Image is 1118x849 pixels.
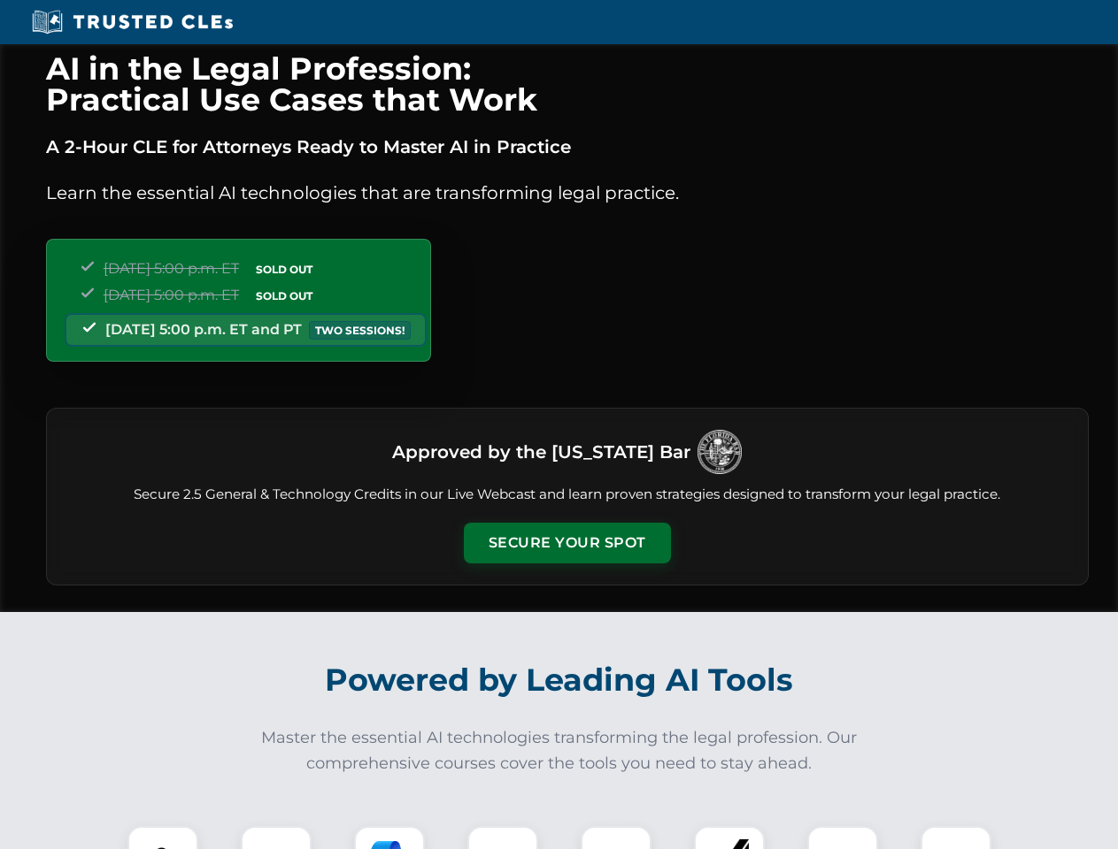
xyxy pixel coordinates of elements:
p: Secure 2.5 General & Technology Credits in our Live Webcast and learn proven strategies designed ... [68,485,1067,505]
p: Master the essential AI technologies transforming the legal profession. Our comprehensive courses... [250,725,869,776]
h3: Approved by the [US_STATE] Bar [392,436,690,468]
h2: Powered by Leading AI Tools [69,649,1050,711]
span: SOLD OUT [250,287,319,305]
img: Logo [698,430,742,474]
span: SOLD OUT [250,260,319,279]
h1: AI in the Legal Profession: Practical Use Cases that Work [46,53,1089,115]
p: A 2-Hour CLE for Attorneys Ready to Master AI in Practice [46,133,1089,161]
p: Learn the essential AI technologies that are transforming legal practice. [46,179,1089,207]
span: [DATE] 5:00 p.m. ET [104,260,239,277]
button: Secure Your Spot [464,523,671,563]
span: [DATE] 5:00 p.m. ET [104,287,239,303]
img: Trusted CLEs [27,9,238,35]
